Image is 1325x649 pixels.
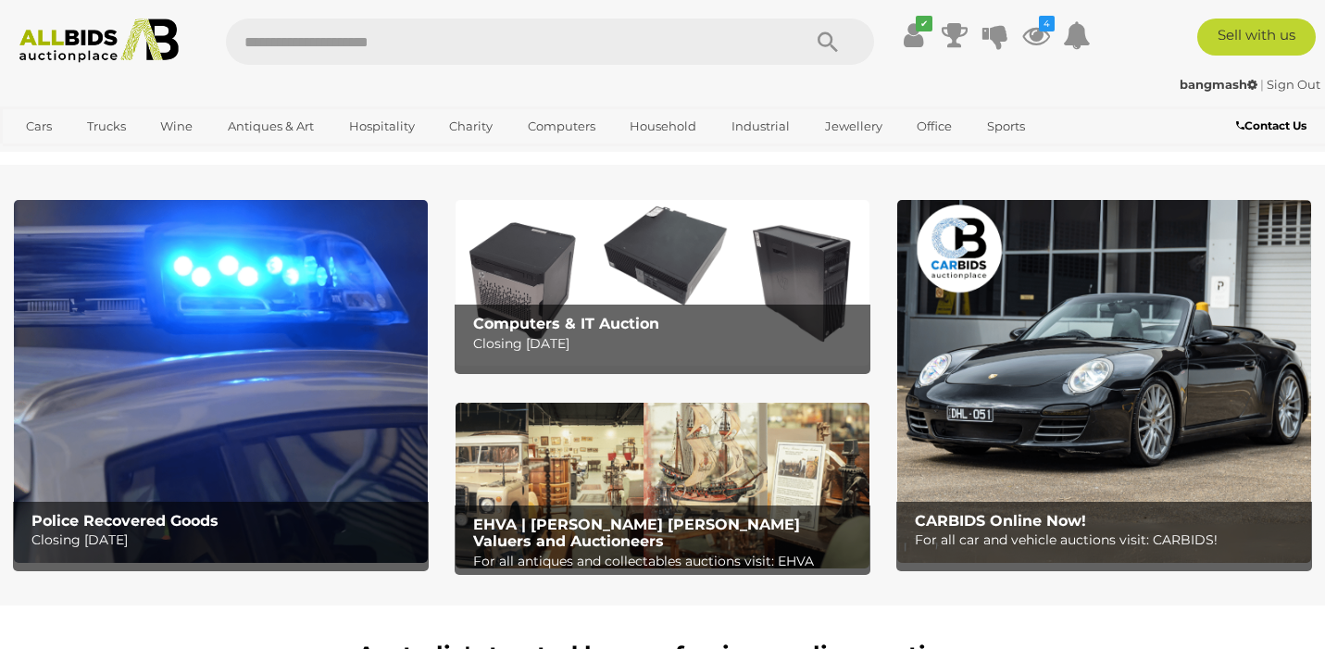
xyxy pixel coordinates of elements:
[14,111,64,142] a: Cars
[216,111,326,142] a: Antiques & Art
[10,19,188,63] img: Allbids.com.au
[14,200,428,563] a: Police Recovered Goods Police Recovered Goods Closing [DATE]
[1236,119,1306,132] b: Contact Us
[1180,77,1257,92] strong: bangmash
[31,529,419,552] p: Closing [DATE]
[915,512,1086,530] b: CARBIDS Online Now!
[456,200,869,366] img: Computers & IT Auction
[618,111,708,142] a: Household
[897,200,1311,563] img: CARBIDS Online Now!
[456,403,869,568] img: EHVA | Evans Hastings Valuers and Auctioneers
[473,315,659,332] b: Computers & IT Auction
[916,16,932,31] i: ✔
[75,111,138,142] a: Trucks
[719,111,802,142] a: Industrial
[1197,19,1316,56] a: Sell with us
[813,111,894,142] a: Jewellery
[905,111,964,142] a: Office
[1022,19,1050,52] a: 4
[437,111,505,142] a: Charity
[975,111,1037,142] a: Sports
[473,332,860,356] p: Closing [DATE]
[337,111,427,142] a: Hospitality
[897,200,1311,563] a: CARBIDS Online Now! CARBIDS Online Now! For all car and vehicle auctions visit: CARBIDS!
[516,111,607,142] a: Computers
[900,19,928,52] a: ✔
[148,111,205,142] a: Wine
[1267,77,1320,92] a: Sign Out
[1039,16,1055,31] i: 4
[473,550,860,573] p: For all antiques and collectables auctions visit: EHVA
[456,200,869,366] a: Computers & IT Auction Computers & IT Auction Closing [DATE]
[14,142,169,172] a: [GEOGRAPHIC_DATA]
[1236,116,1311,136] a: Contact Us
[1260,77,1264,92] span: |
[456,403,869,568] a: EHVA | Evans Hastings Valuers and Auctioneers EHVA | [PERSON_NAME] [PERSON_NAME] Valuers and Auct...
[14,200,428,563] img: Police Recovered Goods
[1180,77,1260,92] a: bangmash
[781,19,874,65] button: Search
[915,529,1302,552] p: For all car and vehicle auctions visit: CARBIDS!
[31,512,219,530] b: Police Recovered Goods
[473,516,800,550] b: EHVA | [PERSON_NAME] [PERSON_NAME] Valuers and Auctioneers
